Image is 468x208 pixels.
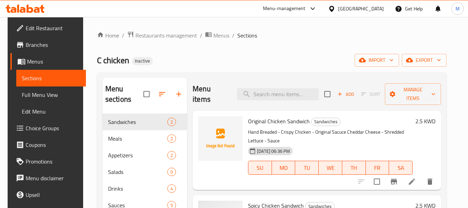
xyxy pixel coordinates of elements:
span: Meals [108,134,167,143]
button: export [402,54,447,67]
span: Inactive [132,58,153,64]
a: Edit Menu [16,103,86,120]
span: Menus [213,31,229,40]
a: Full Menu View [16,86,86,103]
span: 2 [168,152,176,159]
a: Sections [16,70,86,86]
span: Select all sections [139,87,154,101]
span: Sort sections [154,86,170,102]
a: Coupons [10,136,86,153]
span: Select to update [370,174,384,189]
span: Original Chicken Sandwich [248,116,310,126]
span: Restaurants management [135,31,197,40]
span: FR [369,163,387,173]
span: Full Menu View [22,91,80,99]
span: Menus [27,57,80,66]
p: Hand Breaded - Crispy Chicken - Original Sacuce Cheddar Cheese - Shredded Lettuce - Sauce [248,128,413,145]
span: Drinks [108,184,167,193]
div: Inactive [132,57,153,65]
div: items [167,151,176,159]
span: Branches [26,41,80,49]
span: Sandwiches [108,118,167,126]
div: items [167,134,176,143]
a: Edit menu item [408,177,416,186]
button: MO [272,161,295,175]
span: 4 [168,185,176,192]
a: Edit Restaurant [10,20,86,36]
span: Select section first [357,89,385,100]
div: Drinks4 [103,180,187,197]
span: Upsell [26,191,80,199]
a: Menu disclaimer [10,170,86,186]
button: FR [366,161,389,175]
li: / [232,31,235,40]
span: 2 [168,135,176,142]
span: [DATE] 06:36 PM [254,148,293,155]
div: [GEOGRAPHIC_DATA] [338,5,384,13]
span: 0 [168,169,176,175]
a: Restaurants management [127,31,197,40]
span: SA [392,163,410,173]
div: items [167,168,176,176]
button: import [355,54,399,67]
a: Choice Groups [10,120,86,136]
span: import [360,56,394,65]
span: Add item [335,89,357,100]
span: MO [275,163,293,173]
span: Manage items [390,85,435,103]
li: / [200,31,202,40]
span: Sections [237,31,257,40]
button: SU [248,161,272,175]
span: SU [251,163,269,173]
span: Coupons [26,141,80,149]
span: Edit Menu [22,107,80,116]
button: TH [342,161,366,175]
div: items [167,118,176,126]
input: search [237,88,319,100]
li: / [122,31,124,40]
span: Promotions [26,157,80,166]
span: Salads [108,168,167,176]
span: Sandwiches [311,118,340,126]
div: Meals2 [103,130,187,147]
span: TU [298,163,316,173]
span: M [456,5,460,13]
span: Add [336,90,355,98]
span: 2 [168,119,176,125]
img: Original Chicken Sandwich [198,116,242,161]
span: Choice Groups [26,124,80,132]
button: Add [335,89,357,100]
span: export [407,56,441,65]
h2: Menu items [193,84,229,105]
span: Select section [320,87,335,101]
div: Sandwiches2 [103,114,187,130]
span: Menu disclaimer [26,174,80,182]
button: SA [389,161,413,175]
span: WE [321,163,339,173]
nav: breadcrumb [97,31,447,40]
h6: 2.5 KWD [415,116,435,126]
button: Manage items [385,83,441,105]
a: Branches [10,36,86,53]
div: Sandwiches [311,118,341,126]
a: Menus [10,53,86,70]
span: Sections [22,74,80,82]
button: delete [422,173,438,190]
button: Branch-specific-item [386,173,402,190]
h2: Menu sections [105,84,143,105]
button: TU [295,161,319,175]
button: Add section [170,86,187,102]
button: WE [319,161,342,175]
span: Appetizers [108,151,167,159]
a: Home [97,31,119,40]
a: Menus [205,31,229,40]
a: Promotions [10,153,86,170]
div: Menu-management [263,5,306,13]
span: TH [345,163,363,173]
div: Appetizers2 [103,147,187,164]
